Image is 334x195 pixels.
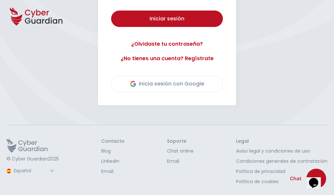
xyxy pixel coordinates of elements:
[130,80,204,88] div: Inicia sesión con Google
[101,138,125,144] h3: Contacto
[167,158,194,165] a: Email
[101,168,125,175] a: Email
[7,169,11,173] img: region-logo
[236,158,327,165] a: Condiciones generales de contratación
[101,148,125,155] a: Blog
[111,40,223,48] a: ¿Olvidaste tu contraseña?
[167,138,194,144] h3: Soporte
[236,148,327,155] a: Aviso legal y condiciones de uso
[7,156,59,162] p: © Cyber Guardian 2025
[101,158,125,165] a: LinkedIn
[167,148,194,155] a: Chat online
[236,168,327,175] a: Política de privacidad
[290,175,301,183] span: Chat
[236,178,327,185] a: Política de cookies
[236,138,327,144] h3: Legal
[111,55,223,62] a: ¿No tienes una cuenta? Regístrate
[111,76,223,92] button: Inicia sesión con Google
[306,169,327,188] iframe: chat widget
